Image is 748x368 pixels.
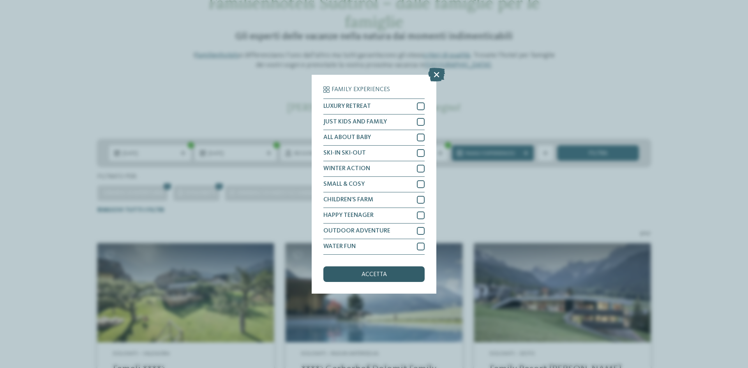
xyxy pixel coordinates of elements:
[332,86,390,93] span: Family Experiences
[362,271,387,278] span: accetta
[323,134,371,141] span: ALL ABOUT BABY
[323,197,373,203] span: CHILDREN’S FARM
[323,243,356,250] span: WATER FUN
[323,166,370,172] span: WINTER ACTION
[323,119,387,125] span: JUST KIDS AND FAMILY
[323,150,366,156] span: SKI-IN SKI-OUT
[323,103,371,109] span: LUXURY RETREAT
[323,181,365,187] span: SMALL & COSY
[323,212,374,218] span: HAPPY TEENAGER
[323,228,390,234] span: OUTDOOR ADVENTURE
